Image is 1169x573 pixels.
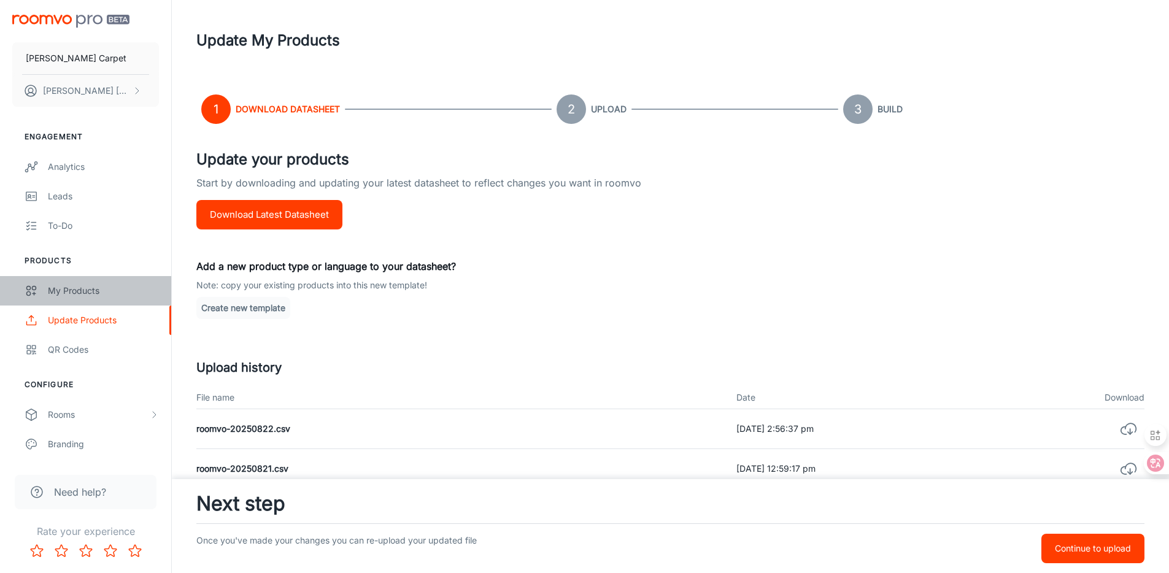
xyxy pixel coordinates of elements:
[196,409,727,449] td: roomvo-20250822.csv
[591,102,627,116] h6: Upload
[48,219,159,233] div: To-do
[196,358,1144,377] h5: Upload history
[48,284,159,298] div: My Products
[1041,534,1144,563] button: Continue to upload
[26,52,126,65] p: [PERSON_NAME] Carpet
[214,102,218,117] text: 1
[727,409,1008,449] td: [DATE] 2:56:37 pm
[727,449,1008,489] td: [DATE] 12:59:17 pm
[196,148,1144,171] h4: Update your products
[196,259,1144,274] p: Add a new product type or language to your datasheet?
[48,160,159,174] div: Analytics
[196,200,342,229] button: Download Latest Datasheet
[878,102,903,116] h6: Build
[1055,542,1131,555] p: Continue to upload
[196,279,1144,292] p: Note: copy your existing products into this new template!
[196,29,340,52] h1: Update My Products
[196,297,290,319] button: Create new template
[98,539,123,563] button: Rate 4 star
[54,485,106,499] span: Need help?
[12,42,159,74] button: [PERSON_NAME] Carpet
[1008,386,1145,409] th: Download
[854,102,862,117] text: 3
[196,449,727,489] td: roomvo-20250821.csv
[727,386,1008,409] th: Date
[48,190,159,203] div: Leads
[123,539,147,563] button: Rate 5 star
[196,386,727,409] th: File name
[49,539,74,563] button: Rate 2 star
[196,489,1144,518] h3: Next step
[12,15,129,28] img: Roomvo PRO Beta
[568,102,575,117] text: 2
[48,313,159,327] div: Update Products
[25,539,49,563] button: Rate 1 star
[10,524,161,539] p: Rate your experience
[48,408,149,421] div: Rooms
[12,75,159,107] button: [PERSON_NAME] [PERSON_NAME]
[196,534,812,563] p: Once you've made your changes you can re-upload your updated file
[74,539,98,563] button: Rate 3 star
[43,84,129,98] p: [PERSON_NAME] [PERSON_NAME]
[48,343,159,356] div: QR Codes
[48,437,159,451] div: Branding
[236,102,340,116] h6: Download Datasheet
[196,175,1144,200] p: Start by downloading and updating your latest datasheet to reflect changes you want in roomvo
